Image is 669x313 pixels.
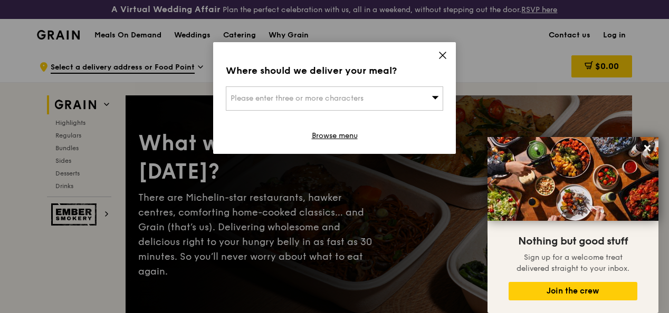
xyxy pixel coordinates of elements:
span: Please enter three or more characters [231,94,364,103]
span: Sign up for a welcome treat delivered straight to your inbox. [517,253,629,273]
img: DSC07876-Edit02-Large.jpeg [488,137,658,221]
span: Nothing but good stuff [518,235,628,248]
div: Where should we deliver your meal? [226,63,443,78]
button: Join the crew [509,282,637,300]
a: Browse menu [312,131,358,141]
button: Close [639,140,656,156]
